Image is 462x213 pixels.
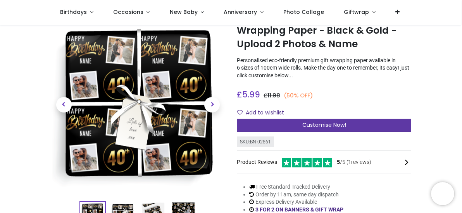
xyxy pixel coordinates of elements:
[51,44,77,166] a: Previous
[284,92,313,100] small: (50% OFF)
[204,97,220,112] span: Next
[337,159,340,165] span: 5
[283,8,324,16] span: Photo Collage
[56,97,72,112] span: Previous
[249,198,358,206] li: Express Delivery Available
[51,18,225,192] img: Personalised 40th Birthday Wrapping Paper - Black & Gold - Upload 2 Photos & Name
[344,8,369,16] span: Giftwrap
[255,206,343,213] a: 3 FOR 2 ON BANNERS & GIFT WRAP
[302,121,346,129] span: Customise Now!
[249,183,358,191] li: Free Standard Tracked Delivery
[264,92,280,99] span: £
[237,11,411,51] h1: Personalised 40th Birthday Wrapping Paper - Black & Gold - Upload 2 Photos & Name
[199,44,226,166] a: Next
[113,8,143,16] span: Occasions
[170,8,198,16] span: New Baby
[237,106,291,119] button: Add to wishlistAdd to wishlist
[237,89,260,100] span: £
[60,8,87,16] span: Birthdays
[237,136,274,148] div: SKU: BN-02861
[242,89,260,100] span: 5.99
[237,110,243,115] i: Add to wishlist
[267,92,280,99] span: 11.98
[249,191,358,199] li: Order by 11am, same day dispatch
[237,157,411,167] div: Product Reviews
[224,8,257,16] span: Anniversary
[431,182,454,205] iframe: Brevo live chat
[337,158,371,166] span: /5 ( 1 reviews)
[237,57,411,80] p: Personalised eco-friendly premium gift wrapping paper available in 6 sizes of 100cm wide rolls. M...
